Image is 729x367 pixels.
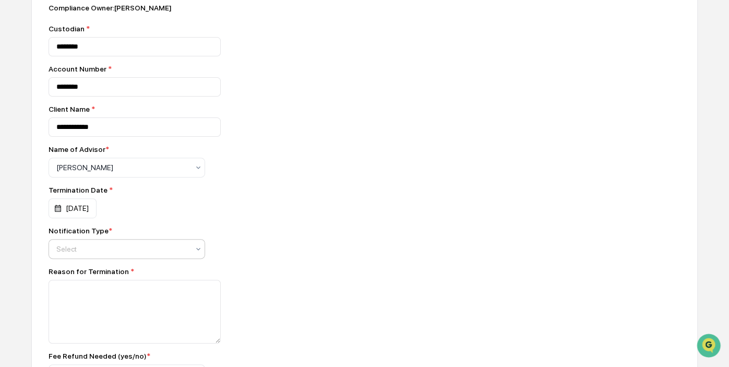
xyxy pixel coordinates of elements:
[35,79,171,90] div: Start new chat
[104,176,126,184] span: Pylon
[10,132,19,140] div: 🖐️
[76,132,84,140] div: 🗄️
[49,267,414,276] div: Reason for Termination
[49,145,109,153] div: Name of Advisor
[49,65,414,73] div: Account Number
[49,352,150,360] div: Fee Refund Needed (yes/no)
[6,147,70,165] a: 🔎Data Lookup
[177,82,190,95] button: Start new chat
[21,151,66,161] span: Data Lookup
[49,4,414,12] div: Compliance Owner : [PERSON_NAME]
[696,333,724,361] iframe: Open customer support
[49,105,414,113] div: Client Name
[49,198,97,218] div: [DATE]
[49,227,112,235] div: Notification Type
[49,25,414,33] div: Custodian
[74,176,126,184] a: Powered byPylon
[49,186,205,194] div: Termination Date
[86,131,129,141] span: Attestations
[10,21,190,38] p: How can we help?
[71,127,134,146] a: 🗄️Attestations
[10,79,29,98] img: 1746055101610-c473b297-6a78-478c-a979-82029cc54cd1
[10,152,19,160] div: 🔎
[27,47,172,58] input: Clear
[6,127,71,146] a: 🖐️Preclearance
[35,90,132,98] div: We're available if you need us!
[21,131,67,141] span: Preclearance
